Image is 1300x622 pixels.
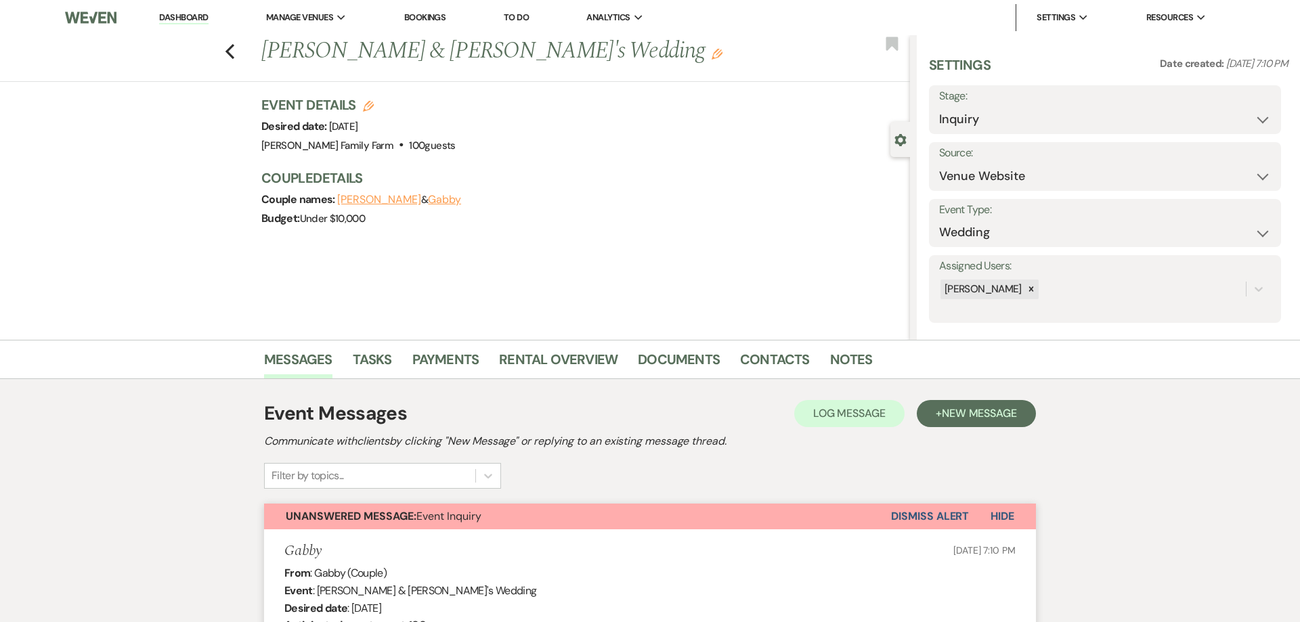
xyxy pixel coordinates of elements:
span: Manage Venues [266,11,333,24]
label: Assigned Users: [939,257,1271,276]
span: [PERSON_NAME] Family Farm [261,139,393,152]
h3: Event Details [261,95,456,114]
b: Desired date [284,601,347,615]
h1: Event Messages [264,399,407,428]
a: Payments [412,349,479,378]
button: Log Message [794,400,905,427]
span: Desired date: [261,119,329,133]
span: Date created: [1160,57,1226,70]
span: Couple names: [261,192,337,206]
span: Log Message [813,406,886,420]
h1: [PERSON_NAME] & [PERSON_NAME]'s Wedding [261,35,775,68]
button: Dismiss Alert [891,504,969,529]
h2: Communicate with clients by clicking "New Message" or replying to an existing message thread. [264,433,1036,449]
button: +New Message [917,400,1036,427]
button: Close lead details [894,133,907,146]
div: Filter by topics... [272,468,344,484]
button: Gabby [428,194,461,205]
button: Edit [712,47,722,60]
span: New Message [942,406,1017,420]
a: Rental Overview [499,349,617,378]
span: [DATE] 7:10 PM [953,544,1016,556]
img: Weven Logo [65,3,116,32]
span: 100 guests [409,139,455,152]
b: Event [284,583,313,598]
span: Resources [1146,11,1193,24]
span: Settings [1037,11,1075,24]
span: & [337,193,461,206]
strong: Unanswered Message: [286,509,416,523]
label: Event Type: [939,200,1271,220]
label: Source: [939,143,1271,163]
button: Unanswered Message:Event Inquiry [264,504,891,529]
a: Contacts [740,349,810,378]
span: Analytics [586,11,630,24]
button: [PERSON_NAME] [337,194,421,205]
a: Tasks [353,349,392,378]
span: Budget: [261,211,300,225]
a: To Do [504,12,529,23]
div: [PERSON_NAME] [940,280,1024,299]
span: Under $10,000 [300,212,366,225]
span: [DATE] [329,120,357,133]
h5: Gabby [284,543,322,560]
button: Hide [969,504,1036,529]
h3: Settings [929,55,991,85]
h3: Couple Details [261,169,896,187]
b: From [284,566,310,580]
a: Dashboard [159,12,208,24]
span: [DATE] 7:10 PM [1226,57,1288,70]
a: Bookings [404,12,446,23]
span: Event Inquiry [286,509,481,523]
span: Hide [991,509,1014,523]
a: Documents [638,349,720,378]
label: Stage: [939,87,1271,106]
a: Notes [830,349,873,378]
a: Messages [264,349,332,378]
